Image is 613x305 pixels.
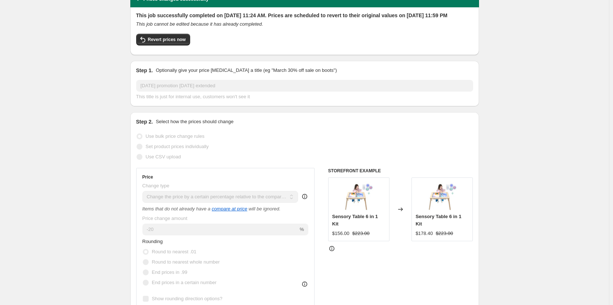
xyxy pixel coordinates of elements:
[156,118,233,125] p: Select how the prices should change
[136,12,473,19] h2: This job successfully completed on [DATE] 11:24 AM. Prices are scheduled to revert to their origi...
[301,193,308,200] div: help
[352,230,370,237] strike: $223.00
[136,21,263,27] i: This job cannot be edited because it has already completed.
[344,181,373,211] img: light_table_bundle_80x.jpg
[152,269,188,275] span: End prices in .99
[142,239,163,244] span: Rounding
[332,214,378,227] span: Sensory Table 6 in 1 Kit
[142,183,170,188] span: Change type
[249,206,280,212] i: will be ignored.
[152,280,217,285] span: End prices in a certain number
[142,224,298,235] input: -20
[142,216,188,221] span: Price change amount
[142,174,153,180] h3: Price
[436,230,453,237] strike: $223.00
[136,118,153,125] h2: Step 2.
[136,67,153,74] h2: Step 1.
[136,34,190,45] button: Revert prices now
[136,94,250,99] span: This title is just for internal use, customers won't see it
[152,259,220,265] span: Round to nearest whole number
[212,206,247,212] button: compare at price
[328,168,473,174] h6: STOREFRONT EXAMPLE
[416,230,433,237] div: $178.40
[300,227,304,232] span: %
[332,230,349,237] div: $156.00
[428,181,457,211] img: light_table_bundle_80x.jpg
[148,37,186,43] span: Revert prices now
[152,249,196,254] span: Round to nearest .01
[152,296,222,301] span: Show rounding direction options?
[142,206,211,212] i: Items that do not already have a
[136,80,473,92] input: 30% off holiday sale
[146,154,181,159] span: Use CSV upload
[146,133,204,139] span: Use bulk price change rules
[156,67,337,74] p: Optionally give your price [MEDICAL_DATA] a title (eg "March 30% off sale on boots")
[146,144,209,149] span: Set product prices individually
[416,214,461,227] span: Sensory Table 6 in 1 Kit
